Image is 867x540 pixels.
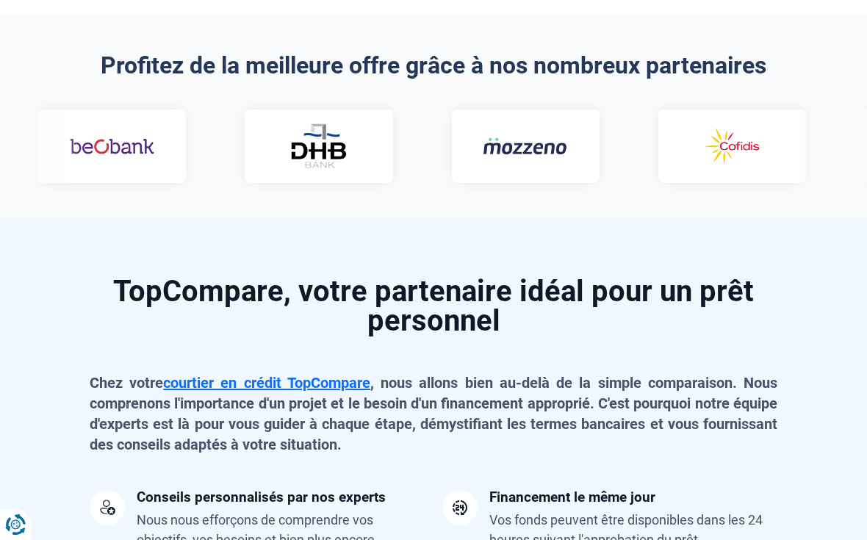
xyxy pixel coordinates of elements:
img: Mozzeno [361,137,445,155]
p: Chez votre , nous allons bien au-delà de la simple comparaison. Nous comprenons l'importance d'un... [90,372,777,455]
h2: Profitez de la meilleure offre grâce à nos nombreux partenaires [90,51,777,79]
a: courtier en crédit TopCompare [163,374,370,392]
img: Cofidis [567,125,652,168]
div: Conseils personnalisés par nos experts [137,490,386,504]
img: Record credits [774,125,859,168]
img: DHB Bank [167,123,226,168]
h2: TopCompare, votre partenaire idéal pour un prêt personnel [90,277,777,336]
div: Financement le même jour [489,490,655,504]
